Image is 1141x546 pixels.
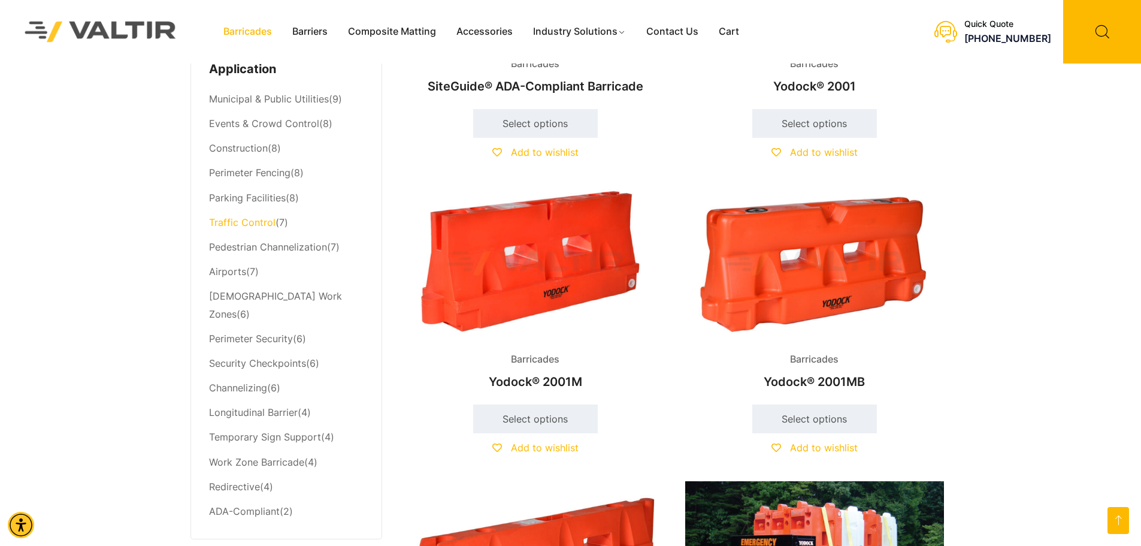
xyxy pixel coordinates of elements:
[209,499,364,521] li: (2)
[8,512,34,538] div: Accessibility Menu
[209,186,364,210] li: (8)
[209,93,329,105] a: Municipal & Public Utilities
[523,23,636,41] a: Industry Solutions
[406,369,665,395] h2: Yodock® 2001M
[209,450,364,475] li: (4)
[338,23,446,41] a: Composite Matting
[209,426,364,450] li: (4)
[473,109,598,138] a: Select options for “SiteGuide® ADA-Compliant Barricade”
[752,405,877,433] a: Select options for “Yodock® 2001MB”
[209,88,364,112] li: (9)
[771,146,858,158] a: Add to wishlist
[209,266,246,277] a: Airports
[752,109,877,138] a: Select options for “Yodock® 2001”
[771,442,858,454] a: Add to wishlist
[209,382,267,394] a: Channelizing
[209,216,276,228] a: Traffic Control
[964,19,1051,29] div: Quick Quote
[502,55,568,73] span: Barricades
[209,192,286,204] a: Parking Facilities
[209,352,364,376] li: (6)
[209,284,364,327] li: (6)
[685,369,944,395] h2: Yodock® 2001MB
[209,235,364,260] li: (7)
[209,137,364,161] li: (8)
[473,405,598,433] a: Select options for “Yodock® 2001M”
[502,351,568,369] span: Barricades
[492,146,579,158] a: Add to wishlist
[685,186,944,341] img: An orange plastic barrier with openings, designed for traffic control or safety purposes.
[282,23,338,41] a: Barriers
[492,442,579,454] a: Add to wishlist
[446,23,523,41] a: Accessories
[209,327,364,351] li: (6)
[964,32,1051,44] a: call (888) 496-3625
[685,73,944,99] h2: Yodock® 2001
[209,290,342,320] a: [DEMOGRAPHIC_DATA] Work Zones
[790,146,858,158] span: Add to wishlist
[209,161,364,186] li: (8)
[209,456,304,468] a: Work Zone Barricade
[209,167,290,179] a: Perimeter Fencing
[685,186,944,395] a: BarricadesYodock® 2001MB
[406,73,665,99] h2: SiteGuide® ADA-Compliant Barricade
[209,401,364,426] li: (4)
[511,146,579,158] span: Add to wishlist
[709,23,749,41] a: Cart
[209,431,321,443] a: Temporary Sign Support
[209,357,306,369] a: Security Checkpoints
[209,260,364,284] li: (7)
[1107,507,1129,534] a: Open this option
[209,241,327,253] a: Pedestrian Channelization
[209,210,364,235] li: (7)
[209,61,364,79] h4: Application
[209,481,260,493] a: Redirective
[209,117,319,129] a: Events & Crowd Control
[209,142,268,154] a: Construction
[209,112,364,137] li: (8)
[636,23,709,41] a: Contact Us
[781,351,848,369] span: Barricades
[790,442,858,454] span: Add to wishlist
[209,333,293,345] a: Perimeter Security
[209,475,364,499] li: (4)
[209,406,298,418] a: Longitudinal Barrier
[209,376,364,401] li: (6)
[9,5,192,58] img: Valtir Rentals
[209,505,280,517] a: ADA-Compliant
[213,23,282,41] a: Barricades
[406,186,665,341] img: Barricades
[511,442,579,454] span: Add to wishlist
[406,186,665,395] a: BarricadesYodock® 2001M
[781,55,848,73] span: Barricades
